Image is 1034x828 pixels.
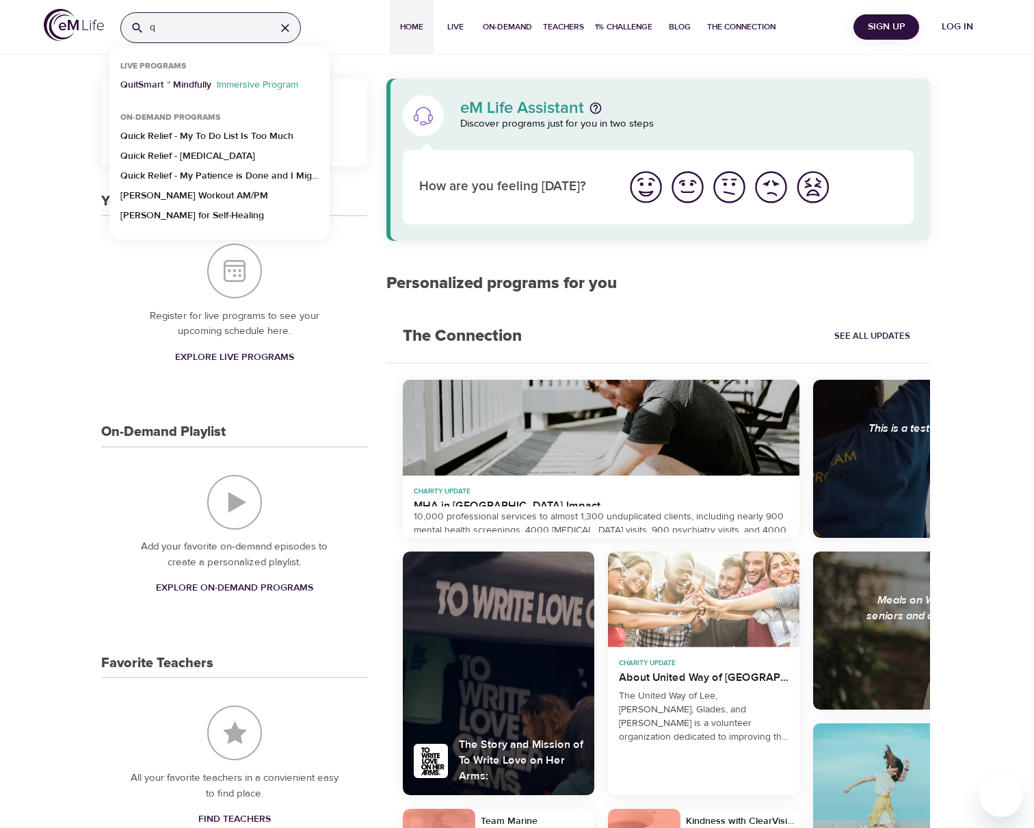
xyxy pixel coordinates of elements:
img: great [627,168,665,206]
img: logo [44,9,104,41]
span: The Connection [707,20,775,34]
p: eM Life Assistant [460,100,584,116]
button: I'm feeling good [667,166,708,208]
p: QuitSmart ™ Mindfully [120,78,211,98]
div: 10,000 professional services to almost 1,300 unduplicated clients, including nearly 900 mental he... [414,510,788,532]
div: Charity Update [619,658,788,668]
p: Immersive Program [211,78,304,98]
img: On-Demand Playlist [207,475,262,530]
p: Quick Relief - My Patience is Done and I Might Explode [120,169,319,189]
span: Blog [663,20,696,34]
span: Live [439,20,472,34]
h2: The Connection [386,310,538,363]
p: How are you feeling [DATE]? [419,177,609,197]
button: Log in [925,14,990,40]
p: Quick Relief - [MEDICAL_DATA] [120,149,255,169]
h3: On-Demand Playlist [101,424,226,440]
div: MHA in [GEOGRAPHIC_DATA] Impact [414,498,788,506]
img: Your Live Schedule [207,244,262,298]
span: Sign Up [859,18,914,36]
div: About United Way of [GEOGRAPHIC_DATA] [619,670,788,686]
div: The Story and Mission of To Write Love on Her Arms: [459,737,583,784]
button: Sign Up [853,14,919,40]
img: good [669,168,706,206]
img: eM Life Assistant [412,105,434,127]
div: Live Programs [109,61,197,78]
a: Explore On-Demand Programs [150,575,319,601]
div: On-Demand Programs [109,112,231,129]
h2: Personalized programs for you [386,274,930,294]
iframe: Button to launch messaging window [979,773,1023,817]
p: Discover programs just for you in two steps [460,116,914,132]
h3: Your Live Schedule [101,194,220,209]
p: Register for live programs to see your upcoming schedule here. [129,309,340,339]
div: Charity Update [414,487,788,496]
button: I'm feeling worst [792,166,834,208]
h3: Favorite Teachers [101,656,213,671]
div: Kindness with ClearVision [686,814,794,828]
img: worst [794,168,832,206]
img: Favorite Teachers [207,706,262,760]
p: Quick Relief - My To Do List Is Too Much [120,129,293,149]
span: 1% Challenge [595,20,652,34]
p: [PERSON_NAME] Workout AM/PM [120,189,268,209]
span: See All Updates [834,328,910,344]
img: ok [711,168,748,206]
img: bad [752,168,790,206]
span: Teachers [543,20,584,34]
p: All your favorite teachers in a convienient easy to find place. [129,771,340,801]
div: The United Way of Lee, [PERSON_NAME], Glades, and [PERSON_NAME] is a volunteer organization dedic... [619,689,788,744]
span: Explore On-Demand Programs [156,580,313,597]
a: Explore Live Programs [170,345,300,370]
span: Explore Live Programs [175,349,294,366]
span: On-Demand [483,20,532,34]
span: Log in [930,18,985,36]
div: Team Marine [481,814,589,828]
p: Add your favorite on-demand episodes to create a personalized playlist. [129,539,340,570]
span: Home [395,20,428,34]
p: [PERSON_NAME] for Self-Healing [120,209,264,229]
button: I'm feeling great [625,166,667,208]
span: Find Teachers [198,811,271,828]
input: Find programs, teachers, etc... [150,13,265,42]
button: I'm feeling ok [708,166,750,208]
button: I'm feeling bad [750,166,792,208]
a: See All Updates [831,326,914,347]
